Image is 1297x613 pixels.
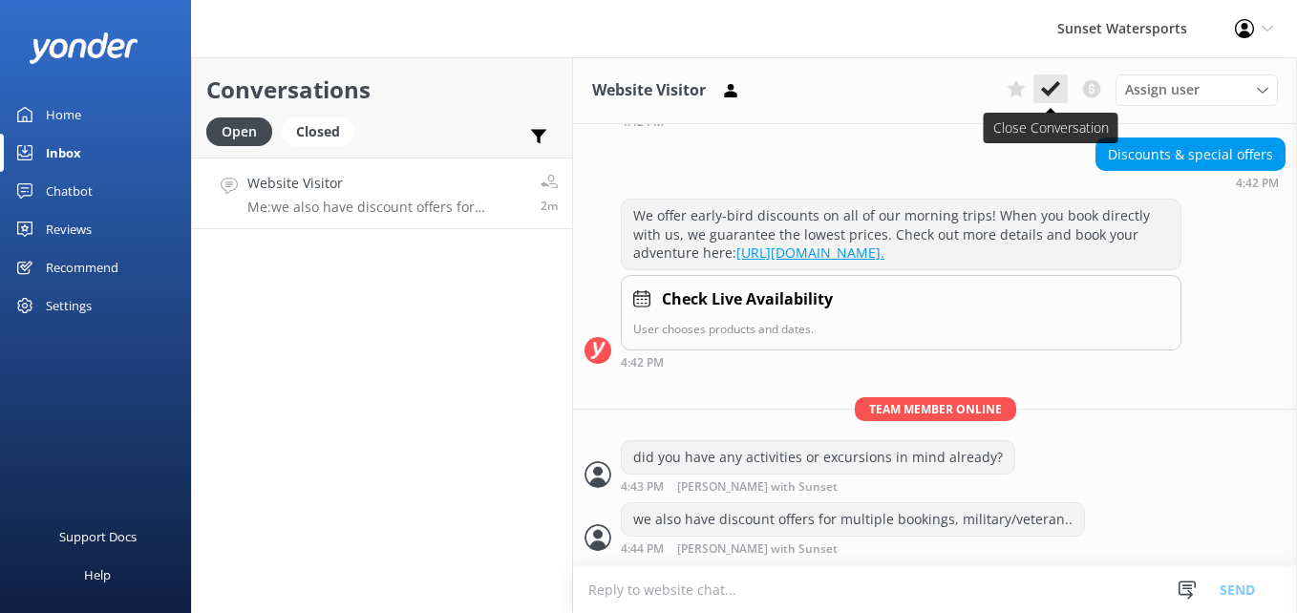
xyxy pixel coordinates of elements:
[621,115,1181,128] div: Oct 05 2025 03:42pm (UTC -05:00) America/Cancun
[46,172,93,210] div: Chatbot
[1125,79,1200,100] span: Assign user
[621,479,1015,494] div: Oct 05 2025 03:43pm (UTC -05:00) America/Cancun
[855,397,1016,421] span: Team member online
[541,198,558,214] span: Oct 05 2025 03:44pm (UTC -05:00) America/Cancun
[247,199,526,216] p: Me: we also have discount offers for multiple bookings, military/veteran..
[1096,138,1285,171] div: Discounts & special offers
[206,72,558,108] h2: Conversations
[621,543,664,556] strong: 4:44 PM
[621,116,664,128] strong: 4:42 PM
[592,78,706,103] h3: Website Visitor
[622,200,1180,269] div: We offer early-bird discounts on all of our morning trips! When you book directly with us, we gua...
[621,541,1085,556] div: Oct 05 2025 03:44pm (UTC -05:00) America/Cancun
[247,173,526,194] h4: Website Visitor
[677,543,838,556] span: [PERSON_NAME] with Sunset
[1236,178,1279,189] strong: 4:42 PM
[206,120,282,141] a: Open
[677,481,838,494] span: [PERSON_NAME] with Sunset
[736,243,884,262] a: [URL][DOMAIN_NAME].
[1095,176,1286,189] div: Oct 05 2025 03:42pm (UTC -05:00) America/Cancun
[621,357,664,369] strong: 4:42 PM
[621,355,1181,369] div: Oct 05 2025 03:42pm (UTC -05:00) America/Cancun
[1116,74,1278,105] div: Assign User
[46,134,81,172] div: Inbox
[59,518,137,556] div: Support Docs
[192,158,572,229] a: Website VisitorMe:we also have discount offers for multiple bookings, military/veteran..2m
[29,32,138,64] img: yonder-white-logo.png
[622,503,1084,536] div: we also have discount offers for multiple bookings, military/veteran..
[46,286,92,325] div: Settings
[282,117,354,146] div: Closed
[282,120,364,141] a: Closed
[46,248,118,286] div: Recommend
[206,117,272,146] div: Open
[662,287,833,312] h4: Check Live Availability
[84,556,111,594] div: Help
[633,320,1169,338] p: User chooses products and dates.
[621,481,664,494] strong: 4:43 PM
[46,210,92,248] div: Reviews
[622,441,1014,474] div: did you have any activities or excursions in mind already?
[46,95,81,134] div: Home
